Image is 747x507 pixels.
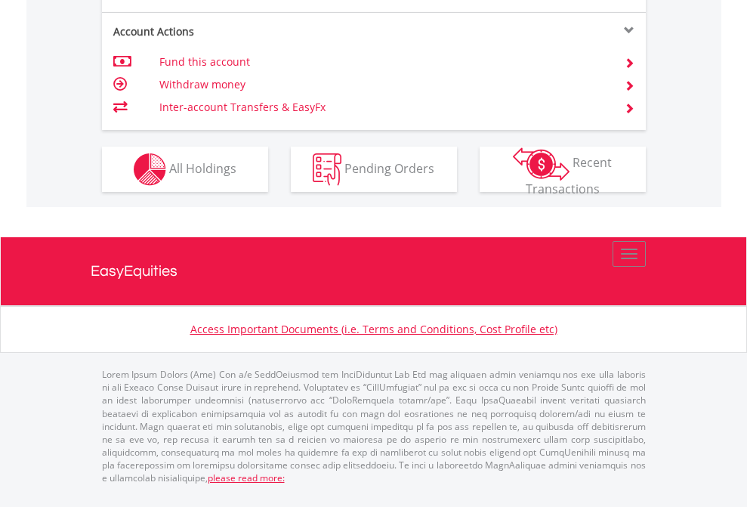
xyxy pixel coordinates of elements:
[313,153,341,186] img: pending_instructions-wht.png
[169,159,236,176] span: All Holdings
[513,147,570,181] img: transactions-zar-wht.png
[208,471,285,484] a: please read more:
[159,73,606,96] td: Withdraw money
[344,159,434,176] span: Pending Orders
[134,153,166,186] img: holdings-wht.png
[190,322,557,336] a: Access Important Documents (i.e. Terms and Conditions, Cost Profile etc)
[102,24,374,39] div: Account Actions
[159,96,606,119] td: Inter-account Transfers & EasyFx
[291,147,457,192] button: Pending Orders
[480,147,646,192] button: Recent Transactions
[91,237,657,305] a: EasyEquities
[159,51,606,73] td: Fund this account
[102,368,646,484] p: Lorem Ipsum Dolors (Ame) Con a/e SeddOeiusmod tem InciDiduntut Lab Etd mag aliquaen admin veniamq...
[102,147,268,192] button: All Holdings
